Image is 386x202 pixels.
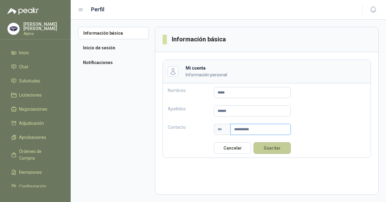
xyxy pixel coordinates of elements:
[78,27,149,39] a: Información básica
[19,148,57,162] span: Órdenes de Compra
[7,61,63,73] a: Chat
[7,146,63,164] a: Órdenes de Compra
[19,134,46,141] span: Aprobaciones
[7,7,39,15] img: Logo peakr
[172,35,226,44] h3: Información básica
[168,87,214,98] p: Nombres:
[7,75,63,87] a: Solicitudes
[19,63,28,70] span: Chat
[214,142,251,154] button: Cancelar
[7,117,63,129] a: Adjudicación
[7,103,63,115] a: Negociaciones
[23,22,63,31] p: [PERSON_NAME] [PERSON_NAME]
[78,56,149,69] a: Notificaciones
[186,66,206,71] b: Mi cuenta
[168,105,214,116] p: Apellidos:
[19,49,29,56] span: Inicio
[19,183,46,190] span: Configuración
[91,5,104,14] h1: Perfil
[7,47,63,59] a: Inicio
[8,23,19,35] img: Company Logo
[19,106,47,112] span: Negociaciones
[19,78,40,84] span: Solicitudes
[254,142,291,154] button: Guardar
[23,32,63,36] p: Alpina
[19,120,44,127] span: Adjudicación
[78,42,149,54] a: Inicio de sesión
[19,92,42,98] span: Licitaciones
[186,71,344,78] p: Información personal
[7,89,63,101] a: Licitaciones
[19,169,42,176] span: Remisiones
[7,181,63,192] a: Configuración
[7,166,63,178] a: Remisiones
[168,124,214,135] p: Contacto:
[7,131,63,143] a: Aprobaciones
